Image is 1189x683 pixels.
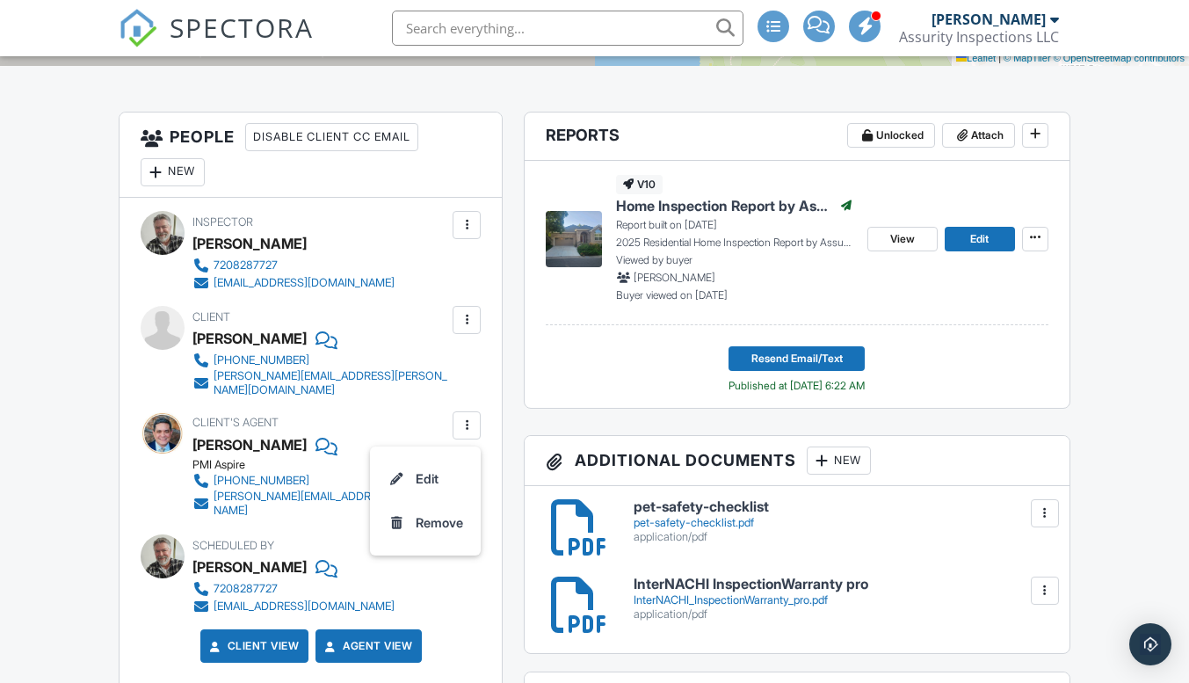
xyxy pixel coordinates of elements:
[1129,623,1171,665] div: Open Intercom Messenger
[214,599,395,614] div: [EMAIL_ADDRESS][DOMAIN_NAME]
[192,416,279,429] span: Client's Agent
[634,499,1048,515] h6: pet-safety-checklist
[381,457,470,501] a: Edit
[899,28,1059,46] div: Assurity Inspections LLC
[634,577,1048,621] a: InterNACHI InspectionWarranty pro InterNACHI_InspectionWarranty_pro.pdf application/pdf
[120,113,502,198] h3: People
[214,258,278,272] div: 7208287727
[634,499,1048,544] a: pet-safety-checklist pet-safety-checklist.pdf application/pdf
[634,516,1048,530] div: pet-safety-checklist.pdf
[192,458,462,472] div: PMI Aspire
[192,325,307,352] div: [PERSON_NAME]
[245,123,418,151] div: Disable Client CC Email
[207,637,300,655] a: Client View
[192,230,307,257] div: [PERSON_NAME]
[192,472,448,490] a: [PHONE_NUMBER]
[998,53,1001,63] span: |
[214,369,448,397] div: [PERSON_NAME][EMAIL_ADDRESS][PERSON_NAME][DOMAIN_NAME]
[1004,53,1051,63] a: © MapTiler
[634,577,1048,592] h6: InterNACHI InspectionWarranty pro
[192,352,448,369] a: [PHONE_NUMBER]
[192,274,395,292] a: [EMAIL_ADDRESS][DOMAIN_NAME]
[192,580,395,598] a: 7208287727
[119,24,314,61] a: SPECTORA
[214,474,309,488] div: [PHONE_NUMBER]
[192,490,448,518] a: [PERSON_NAME][EMAIL_ADDRESS][DOMAIN_NAME]
[807,447,871,475] div: New
[932,11,1046,28] div: [PERSON_NAME]
[192,257,395,274] a: 7208287727
[392,11,743,46] input: Search everything...
[525,436,1069,486] h3: Additional Documents
[214,353,309,367] div: [PHONE_NUMBER]
[214,490,448,518] div: [PERSON_NAME][EMAIL_ADDRESS][DOMAIN_NAME]
[192,310,230,323] span: Client
[192,369,448,397] a: [PERSON_NAME][EMAIL_ADDRESS][PERSON_NAME][DOMAIN_NAME]
[141,158,205,186] div: New
[192,215,253,229] span: Inspector
[192,539,274,552] span: Scheduled By
[192,432,307,458] a: [PERSON_NAME]
[192,598,395,615] a: [EMAIL_ADDRESS][DOMAIN_NAME]
[119,9,157,47] img: The Best Home Inspection Software - Spectora
[634,593,1048,607] div: InterNACHI_InspectionWarranty_pro.pdf
[634,530,1048,544] div: application/pdf
[214,276,395,290] div: [EMAIL_ADDRESS][DOMAIN_NAME]
[170,9,314,46] span: SPECTORA
[381,501,470,545] a: Remove
[322,637,412,655] a: Agent View
[956,53,996,63] a: Leaflet
[1054,53,1185,63] a: © OpenStreetMap contributors
[192,554,307,580] div: [PERSON_NAME]
[214,582,278,596] div: 7208287727
[634,607,1048,621] div: application/pdf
